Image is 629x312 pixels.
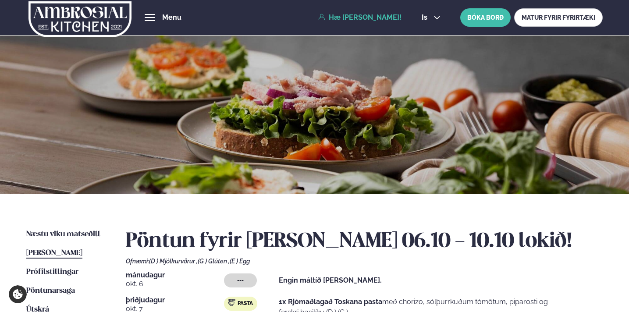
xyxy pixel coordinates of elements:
[26,267,78,277] a: Prófílstillingar
[415,14,448,21] button: is
[145,12,155,23] button: hamburger
[126,258,603,265] div: Ofnæmi:
[238,300,253,307] span: Pasta
[126,272,224,279] span: mánudagur
[279,298,382,306] strong: 1x Rjómaðlagað Toskana pasta
[228,299,235,306] img: pasta.svg
[28,1,132,37] img: logo
[279,276,382,284] strong: Engin máltíð [PERSON_NAME].
[26,248,82,259] a: [PERSON_NAME]
[126,229,603,254] h2: Pöntun fyrir [PERSON_NAME] 06.10 - 10.10 lokið!
[149,258,198,265] span: (D ) Mjólkurvörur ,
[126,297,224,304] span: þriðjudagur
[230,258,250,265] span: (E ) Egg
[198,258,230,265] span: (G ) Glúten ,
[422,14,430,21] span: is
[318,14,402,21] a: Hæ [PERSON_NAME]!
[514,8,603,27] a: MATUR FYRIR FYRIRTÆKI
[237,277,244,284] span: ---
[26,229,100,240] a: Næstu viku matseðill
[460,8,511,27] button: BÓKA BORÐ
[26,249,82,257] span: [PERSON_NAME]
[26,230,100,238] span: Næstu viku matseðill
[126,279,224,289] span: okt. 6
[26,287,75,294] span: Pöntunarsaga
[26,286,75,296] a: Pöntunarsaga
[26,268,78,276] span: Prófílstillingar
[9,285,27,303] a: Cookie settings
